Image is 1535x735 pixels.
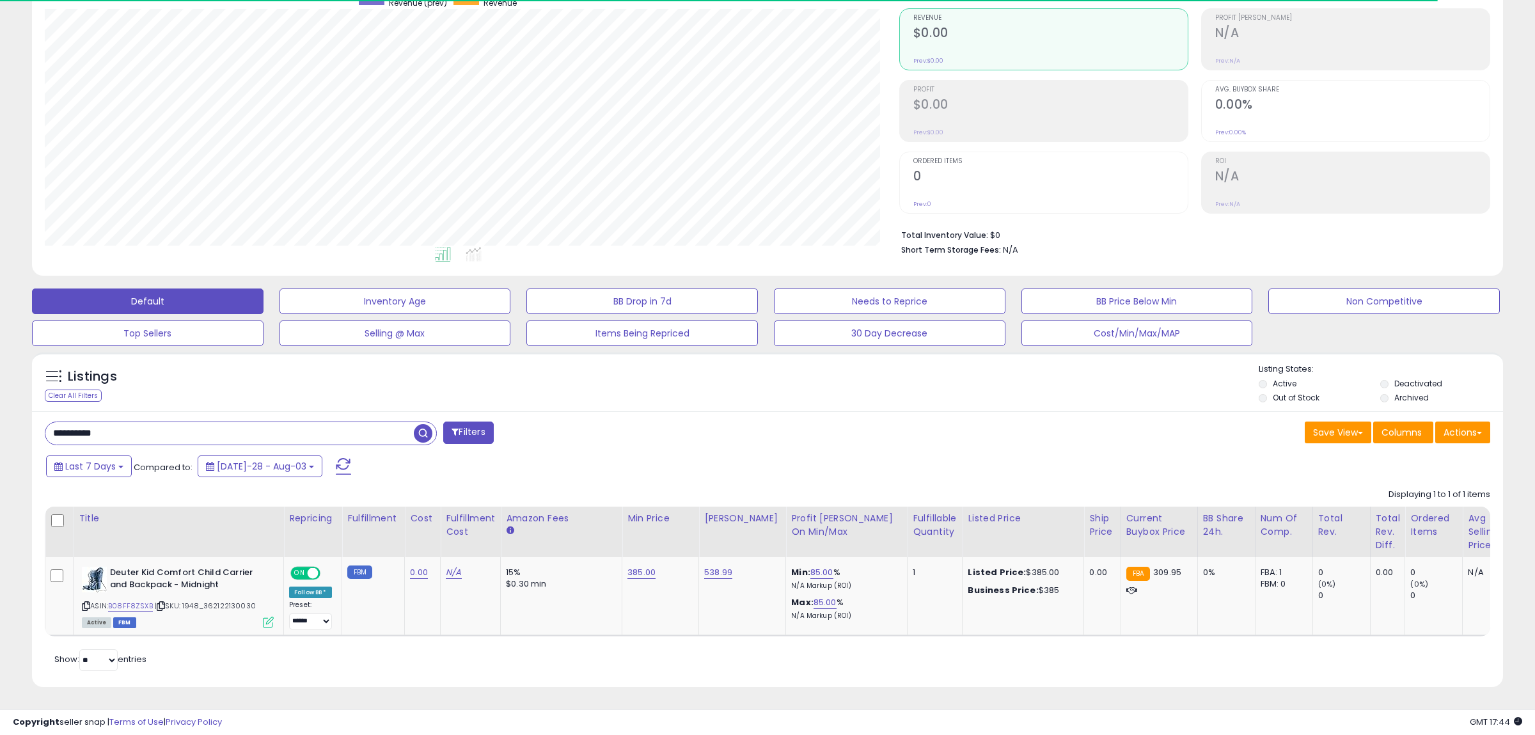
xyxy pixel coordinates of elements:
div: % [791,597,897,620]
span: 2025-08-11 17:44 GMT [1470,716,1522,728]
small: FBA [1126,567,1150,581]
span: Profit [913,86,1188,93]
b: Deuter Kid Comfort Child Carrier and Backpack - Midnight [110,567,265,594]
span: [DATE]-28 - Aug-03 [217,460,306,473]
h2: N/A [1215,169,1490,186]
div: $0.30 min [506,578,612,590]
div: 0% [1203,567,1245,578]
div: Displaying 1 to 1 of 1 items [1389,489,1490,501]
button: Save View [1305,422,1371,443]
div: Profit [PERSON_NAME] on Min/Max [791,512,902,539]
small: Prev: $0.00 [913,57,943,65]
button: Cost/Min/Max/MAP [1021,320,1253,346]
b: Short Term Storage Fees: [901,244,1001,255]
div: seller snap | | [13,716,222,729]
span: Show: entries [54,653,146,665]
div: Current Buybox Price [1126,512,1192,539]
div: % [791,567,897,590]
small: Prev: N/A [1215,57,1240,65]
div: Cost [410,512,435,525]
button: Filters [443,422,493,444]
div: 0.00 [1089,567,1110,578]
div: Fulfillable Quantity [913,512,957,539]
div: [PERSON_NAME] [704,512,780,525]
div: Ship Price [1089,512,1115,539]
span: ROI [1215,158,1490,165]
button: Inventory Age [279,288,511,314]
div: FBA: 1 [1261,567,1303,578]
button: BB Price Below Min [1021,288,1253,314]
div: Follow BB * [289,587,332,598]
div: Num of Comp. [1261,512,1307,539]
img: 41KriP6UQAL._SL40_.jpg [82,567,107,592]
div: $385 [968,585,1074,596]
span: Revenue [913,15,1188,22]
div: Fulfillment Cost [446,512,495,539]
div: FBM: 0 [1261,578,1303,590]
a: Terms of Use [109,716,164,728]
button: Items Being Repriced [526,320,758,346]
h2: $0.00 [913,97,1188,115]
div: N/A [1468,567,1510,578]
h2: 0.00% [1215,97,1490,115]
div: Avg Selling Price [1468,512,1515,552]
div: ASIN: [82,567,274,626]
a: 385.00 [627,566,656,579]
small: Amazon Fees. [506,525,514,537]
button: Actions [1435,422,1490,443]
button: Selling @ Max [279,320,511,346]
a: B08FF8ZSXB [108,601,153,612]
a: 85.00 [810,566,833,579]
div: 0 [1410,567,1462,578]
div: 0 [1318,590,1370,601]
b: Max: [791,596,814,608]
div: $385.00 [968,567,1074,578]
div: Listed Price [968,512,1078,525]
div: Fulfillment [347,512,399,525]
p: Listing States: [1259,363,1504,375]
b: Total Inventory Value: [901,230,988,241]
span: Profit [PERSON_NAME] [1215,15,1490,22]
small: Prev: 0 [913,200,931,208]
button: Last 7 Days [46,455,132,477]
span: | SKU: 1948_362122130030 [155,601,256,611]
button: 30 Day Decrease [774,320,1005,346]
div: Clear All Filters [45,390,102,402]
label: Archived [1394,392,1429,403]
span: FBM [113,617,136,628]
div: 1 [913,567,952,578]
div: 15% [506,567,612,578]
button: Columns [1373,422,1433,443]
button: Non Competitive [1268,288,1500,314]
small: Prev: N/A [1215,200,1240,208]
span: All listings currently available for purchase on Amazon [82,617,111,628]
a: N/A [446,566,461,579]
span: Avg. Buybox Share [1215,86,1490,93]
label: Active [1273,378,1296,389]
b: Business Price: [968,584,1038,596]
div: 0 [1318,567,1370,578]
small: Prev: $0.00 [913,129,943,136]
small: (0%) [1318,579,1336,589]
a: 538.99 [704,566,732,579]
span: Last 7 Days [65,460,116,473]
button: BB Drop in 7d [526,288,758,314]
div: Title [79,512,278,525]
h2: N/A [1215,26,1490,43]
div: Repricing [289,512,336,525]
button: Top Sellers [32,320,264,346]
a: Privacy Policy [166,716,222,728]
b: Listed Price: [968,566,1026,578]
label: Deactivated [1394,378,1442,389]
span: Columns [1381,426,1422,439]
span: Ordered Items [913,158,1188,165]
div: Amazon Fees [506,512,617,525]
span: 309.95 [1153,566,1181,578]
h2: 0 [913,169,1188,186]
span: OFF [319,568,339,579]
button: Default [32,288,264,314]
div: Ordered Items [1410,512,1457,539]
p: N/A Markup (ROI) [791,612,897,620]
a: 0.00 [410,566,428,579]
div: Preset: [289,601,332,629]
